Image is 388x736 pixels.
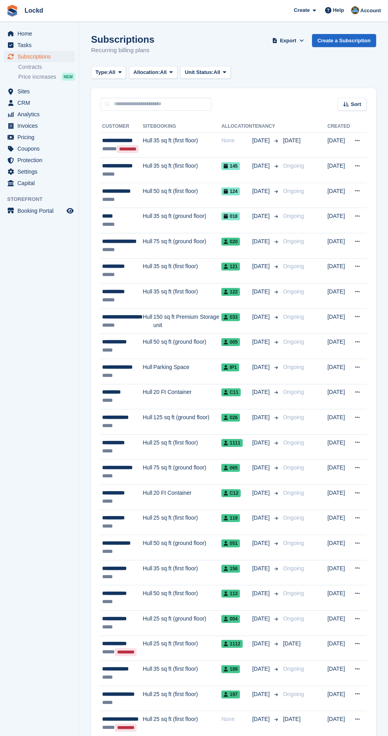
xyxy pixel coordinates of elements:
[221,464,240,472] span: 065
[153,208,221,233] td: 35 sq ft (ground floor)
[4,28,75,39] a: menu
[283,389,304,395] span: Ongoing
[327,359,350,384] td: [DATE]
[17,205,65,216] span: Booking Portal
[153,661,221,686] td: 35 sq ft (first floor)
[221,590,240,598] span: 113
[153,409,221,435] td: 125 sq ft (ground floor)
[252,262,271,271] span: [DATE]
[62,73,75,81] div: NEW
[17,28,65,39] span: Home
[133,68,160,76] span: Allocation:
[21,4,46,17] a: Lockd
[153,636,221,661] td: 25 sq ft (first floor)
[214,68,221,76] span: All
[283,464,304,471] span: Ongoing
[252,489,271,497] span: [DATE]
[91,66,126,79] button: Type: All
[221,313,240,321] span: 033
[160,68,167,76] span: All
[360,7,381,15] span: Account
[143,585,154,611] td: Hull
[327,560,350,585] td: [DATE]
[252,589,271,598] span: [DATE]
[252,212,271,220] span: [DATE]
[252,388,271,396] span: [DATE]
[153,460,221,485] td: 75 sq ft (ground floor)
[143,284,154,309] td: Hull
[143,535,154,560] td: Hull
[351,100,361,108] span: Sort
[283,716,301,722] span: [DATE]
[252,615,271,623] span: [DATE]
[327,284,350,309] td: [DATE]
[153,384,221,409] td: 20 Ft Container
[4,132,75,143] a: menu
[109,68,116,76] span: All
[17,109,65,120] span: Analytics
[271,34,306,47] button: Export
[185,68,214,76] span: Unit Status:
[252,514,271,522] span: [DATE]
[327,409,350,435] td: [DATE]
[283,414,304,420] span: Ongoing
[143,610,154,636] td: Hull
[91,34,154,45] h1: Subscriptions
[153,132,221,158] td: 35 sq ft (first floor)
[17,51,65,62] span: Subscriptions
[283,515,304,521] span: Ongoing
[221,665,240,673] span: 189
[153,359,221,384] td: Parking Space
[283,691,304,697] span: Ongoing
[153,183,221,208] td: 50 sq ft (first floor)
[4,109,75,120] a: menu
[17,178,65,189] span: Capital
[143,661,154,686] td: Hull
[252,539,271,547] span: [DATE]
[327,610,350,636] td: [DATE]
[221,565,240,573] span: 156
[221,640,243,648] span: 1112
[280,37,296,45] span: Export
[143,233,154,259] td: Hull
[252,665,271,673] span: [DATE]
[327,120,350,133] th: Created
[221,288,240,296] span: 122
[283,540,304,546] span: Ongoing
[17,40,65,51] span: Tasks
[143,636,154,661] td: Hull
[252,338,271,346] span: [DATE]
[221,615,240,623] span: 004
[153,535,221,560] td: 50 sq ft (ground floor)
[17,166,65,177] span: Settings
[333,6,344,14] span: Help
[221,489,241,497] span: C12
[221,363,239,371] span: IP1
[143,460,154,485] td: Hull
[221,388,241,396] span: C11
[221,263,240,271] span: 121
[221,212,240,220] span: 018
[327,308,350,334] td: [DATE]
[143,409,154,435] td: Hull
[4,120,75,131] a: menu
[4,178,75,189] a: menu
[6,5,18,17] img: stora-icon-8386f47178a22dfd0bd8f6a31ec36ba5ce8667c1dd55bd0f319d3a0aa187defe.svg
[181,66,231,79] button: Unit Status: All
[143,510,154,535] td: Hull
[283,565,304,571] span: Ongoing
[143,434,154,460] td: Hull
[153,560,221,585] td: 35 sq ft (first floor)
[4,51,75,62] a: menu
[327,510,350,535] td: [DATE]
[283,339,304,345] span: Ongoing
[327,661,350,686] td: [DATE]
[18,72,75,81] a: Price increases NEW
[221,120,252,133] th: Allocation
[65,206,75,216] a: Preview store
[95,68,109,76] span: Type:
[252,464,271,472] span: [DATE]
[4,40,75,51] a: menu
[221,439,243,447] span: 1111
[17,120,65,131] span: Invoices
